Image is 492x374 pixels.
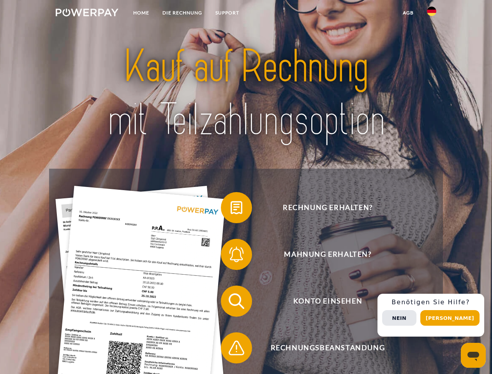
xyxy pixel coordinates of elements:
a: agb [396,6,420,20]
span: Rechnung erhalten? [232,192,423,223]
img: qb_search.svg [227,291,246,311]
img: qb_bill.svg [227,198,246,217]
button: Nein [382,310,416,326]
img: title-powerpay_de.svg [74,37,418,149]
a: Home [127,6,156,20]
span: Mahnung erhalten? [232,239,423,270]
button: Rechnungsbeanstandung [221,332,423,363]
button: [PERSON_NAME] [420,310,480,326]
img: de [427,7,436,16]
img: qb_bell.svg [227,245,246,264]
a: SUPPORT [209,6,246,20]
span: Rechnungsbeanstandung [232,332,423,363]
iframe: Schaltfläche zum Öffnen des Messaging-Fensters [461,343,486,368]
span: Konto einsehen [232,286,423,317]
img: qb_warning.svg [227,338,246,358]
a: DIE RECHNUNG [156,6,209,20]
h3: Benötigen Sie Hilfe? [382,298,480,306]
button: Konto einsehen [221,286,423,317]
div: Schnellhilfe [377,294,484,337]
button: Rechnung erhalten? [221,192,423,223]
button: Mahnung erhalten? [221,239,423,270]
img: logo-powerpay-white.svg [56,9,118,16]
